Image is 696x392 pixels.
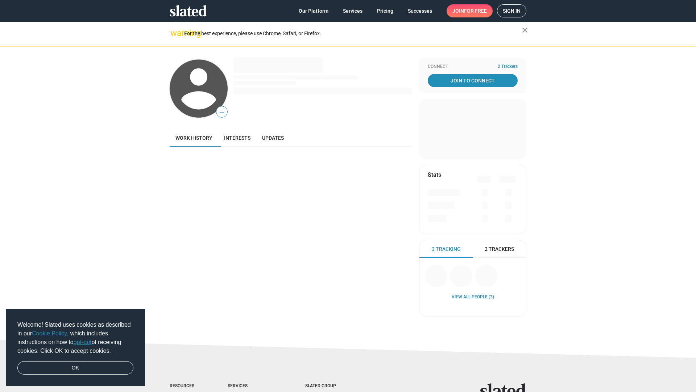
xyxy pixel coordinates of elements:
span: Our Platform [299,4,328,17]
span: Updates [262,135,284,141]
div: Slated Group [305,383,355,389]
a: Updates [256,129,290,147]
a: opt-out [74,339,92,345]
span: — [216,107,227,117]
mat-icon: warning [170,29,179,37]
a: Joinfor free [447,4,493,17]
div: Connect [428,64,518,70]
a: dismiss cookie message [17,361,133,375]
a: Interests [218,129,256,147]
span: Welcome! Slated uses cookies as described in our , which includes instructions on how to of recei... [17,320,133,355]
span: Interests [224,135,250,141]
span: Successes [408,4,432,17]
span: Sign in [503,5,521,17]
a: View all People (3) [452,294,494,300]
span: for free [464,4,487,17]
span: Pricing [377,4,393,17]
mat-icon: close [521,26,529,34]
a: Join To Connect [428,74,518,87]
span: Work history [175,135,212,141]
mat-card-title: Stats [428,171,441,179]
a: Work history [170,129,218,147]
span: Services [343,4,362,17]
div: For the best experience, please use Chrome, Safari, or Firefox. [184,29,522,38]
span: 2 Trackers [498,64,518,70]
a: Our Platform [293,4,334,17]
div: Resources [170,383,199,389]
span: Join To Connect [429,74,516,87]
span: Join [452,4,487,17]
div: cookieconsent [6,309,145,387]
a: Cookie Policy [32,330,67,336]
a: Successes [402,4,438,17]
span: 3 Tracking [432,246,461,253]
a: Pricing [371,4,399,17]
div: Services [228,383,276,389]
a: Sign in [497,4,526,17]
a: Services [337,4,368,17]
span: 2 Trackers [485,246,514,253]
